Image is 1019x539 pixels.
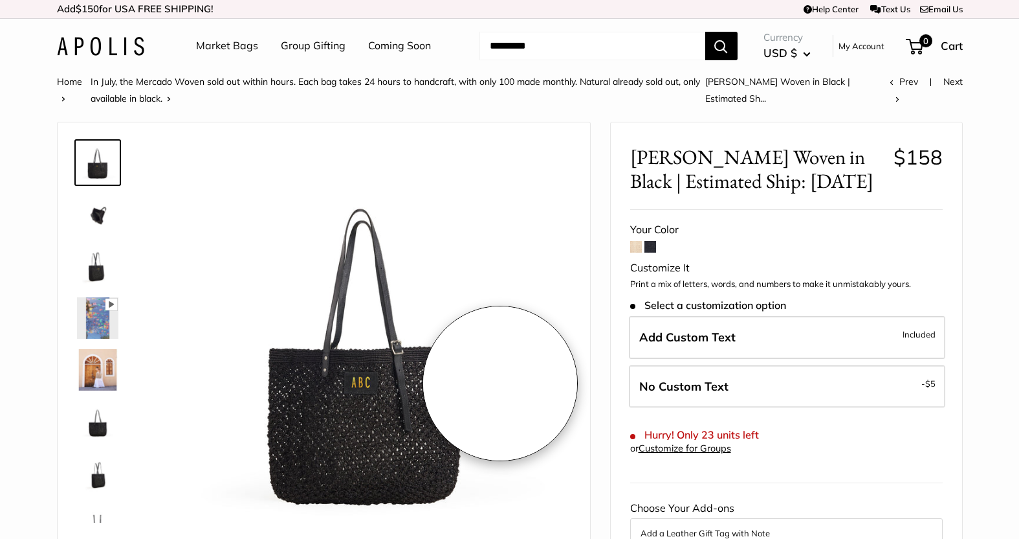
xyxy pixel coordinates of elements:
a: Text Us [870,4,910,14]
a: Mercado Woven in Black | Estimated Ship: Oct. 19th [74,191,121,238]
span: [PERSON_NAME] Woven in Black | Estimated Sh... [705,76,850,104]
a: 0 Cart [907,36,963,56]
img: Mercado Woven in Black | Estimated Ship: Oct. 19th [77,349,118,391]
span: Cart [941,39,963,52]
div: Your Color [630,220,943,240]
span: 0 [919,34,932,47]
img: Mercado Woven in Black | Estimated Ship: Oct. 19th [77,453,118,494]
a: Mercado Woven in Black | Estimated Ship: Oct. 19th [74,450,121,497]
button: USD $ [763,43,811,63]
a: Coming Soon [368,36,431,56]
span: No Custom Text [639,379,729,394]
span: Select a customization option [630,299,786,312]
a: Market Bags [196,36,258,56]
a: Email Us [920,4,963,14]
span: [PERSON_NAME] Woven in Black | Estimated Ship: [DATE] [630,145,884,193]
img: Mercado Woven in Black | Estimated Ship: Oct. 19th [77,246,118,287]
span: USD $ [763,46,797,60]
a: Help Center [804,4,859,14]
span: $150 [76,3,99,15]
img: Mercado Woven in Black | Estimated Ship: Oct. 19th [77,401,118,442]
span: $158 [893,144,943,170]
span: $5 [925,378,936,389]
button: Search [705,32,738,60]
a: Prev [890,76,918,87]
a: Mercado Woven in Black | Estimated Ship: Oct. 19th [74,243,121,290]
a: Customize for Groups [639,442,731,454]
a: Mercado Woven in Black | Estimated Ship: Oct. 19th [74,347,121,393]
p: Print a mix of letters, words, and numbers to make it unmistakably yours. [630,278,943,291]
span: Currency [763,29,811,47]
input: Search... [479,32,705,60]
nav: Breadcrumb [57,73,890,107]
div: Customize It [630,258,943,278]
a: In July, the Mercado Woven sold out within hours. Each bag takes 24 hours to handcraft, with only... [91,76,700,104]
div: or [630,440,731,457]
img: Mercado Woven in Black | Estimated Ship: Oct. 19th [77,194,118,235]
img: Mercado Woven in Black | Estimated Ship: Oct. 19th [77,142,118,183]
a: Mercado Woven in Black | Estimated Ship: Oct. 19th [74,295,121,341]
label: Add Custom Text [629,316,945,359]
a: Mercado Woven in Black | Estimated Ship: Oct. 19th [74,398,121,445]
span: - [921,376,936,391]
a: Home [57,76,82,87]
a: Mercado Woven in Black | Estimated Ship: Oct. 19th [74,139,121,186]
img: Apolis [57,37,144,56]
label: Leave Blank [629,365,945,408]
img: Mercado Woven in Black | Estimated Ship: Oct. 19th [77,297,118,339]
a: My Account [838,38,884,54]
span: Add Custom Text [639,330,736,345]
a: Group Gifting [281,36,345,56]
span: Hurry! Only 23 units left [630,429,759,441]
span: Included [903,327,936,342]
